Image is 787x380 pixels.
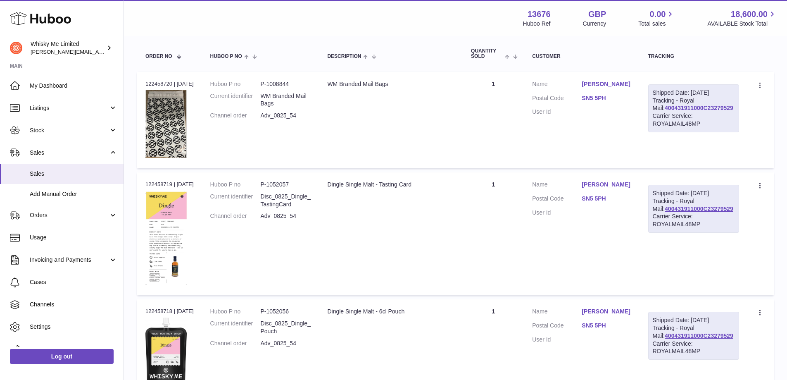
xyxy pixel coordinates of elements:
[261,339,311,347] dd: Adv_0825_54
[532,209,582,217] dt: User Id
[31,48,166,55] span: [PERSON_NAME][EMAIL_ADDRESS][DOMAIN_NAME]
[653,112,735,128] div: Carrier Service: ROYALMAIL48MP
[261,181,311,189] dd: P-1052057
[665,206,733,212] a: 400431911000C23279529
[145,90,187,158] img: 1725358317.png
[532,54,631,59] div: Customer
[463,72,524,168] td: 1
[30,149,109,157] span: Sales
[653,189,735,197] div: Shipped Date: [DATE]
[653,340,735,356] div: Carrier Service: ROYALMAIL48MP
[532,94,582,104] dt: Postal Code
[588,9,606,20] strong: GBP
[30,323,117,331] span: Settings
[30,104,109,112] span: Listings
[31,40,105,56] div: Whisky Me Limited
[210,54,242,59] span: Huboo P no
[30,345,117,353] span: Returns
[582,80,631,88] a: [PERSON_NAME]
[145,181,194,188] div: 122458719 | [DATE]
[582,308,631,315] a: [PERSON_NAME]
[707,9,777,28] a: 18,600.00 AVAILABLE Stock Total
[648,84,739,132] div: Tracking - Royal Mail:
[523,20,551,28] div: Huboo Ref
[582,322,631,330] a: SN5 5PH
[327,54,361,59] span: Description
[471,48,503,59] span: Quantity Sold
[582,181,631,189] a: [PERSON_NAME]
[210,112,261,119] dt: Channel order
[650,9,666,20] span: 0.00
[30,190,117,198] span: Add Manual Order
[665,332,733,339] a: 400431911000C23279529
[532,80,582,90] dt: Name
[653,316,735,324] div: Shipped Date: [DATE]
[261,320,311,335] dd: Disc_0825_Dingle_Pouch
[707,20,777,28] span: AVAILABLE Stock Total
[653,213,735,228] div: Carrier Service: ROYALMAIL48MP
[210,320,261,335] dt: Current identifier
[30,170,117,178] span: Sales
[731,9,768,20] span: 18,600.00
[582,94,631,102] a: SN5 5PH
[145,308,194,315] div: 122458718 | [DATE]
[210,193,261,208] dt: Current identifier
[528,9,551,20] strong: 13676
[532,108,582,116] dt: User Id
[210,181,261,189] dt: Huboo P no
[327,80,454,88] div: WM Branded Mail Bags
[261,308,311,315] dd: P-1052056
[261,92,311,108] dd: WM Branded Mail Bags
[210,339,261,347] dt: Channel order
[638,20,675,28] span: Total sales
[532,308,582,318] dt: Name
[327,181,454,189] div: Dingle Single Malt - Tasting Card
[210,308,261,315] dt: Huboo P no
[30,234,117,241] span: Usage
[30,301,117,308] span: Channels
[30,211,109,219] span: Orders
[30,278,117,286] span: Cases
[463,172,524,295] td: 1
[648,312,739,360] div: Tracking - Royal Mail:
[261,112,311,119] dd: Adv_0825_54
[261,212,311,220] dd: Adv_0825_54
[210,80,261,88] dt: Huboo P no
[145,54,172,59] span: Order No
[145,191,187,285] img: 1752740722.png
[648,185,739,233] div: Tracking - Royal Mail:
[10,349,114,364] a: Log out
[532,336,582,344] dt: User Id
[327,308,454,315] div: Dingle Single Malt - 6cl Pouch
[210,92,261,108] dt: Current identifier
[582,195,631,203] a: SN5 5PH
[10,42,22,54] img: frances@whiskyshop.com
[261,193,311,208] dd: Disc_0825_Dingle_TastingCard
[210,212,261,220] dt: Channel order
[30,127,109,134] span: Stock
[145,80,194,88] div: 122458720 | [DATE]
[648,54,739,59] div: Tracking
[583,20,606,28] div: Currency
[532,195,582,205] dt: Postal Code
[653,89,735,97] div: Shipped Date: [DATE]
[665,105,733,111] a: 400431911000C23279529
[532,181,582,191] dt: Name
[30,256,109,264] span: Invoicing and Payments
[261,80,311,88] dd: P-1008844
[638,9,675,28] a: 0.00 Total sales
[532,322,582,332] dt: Postal Code
[30,82,117,90] span: My Dashboard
